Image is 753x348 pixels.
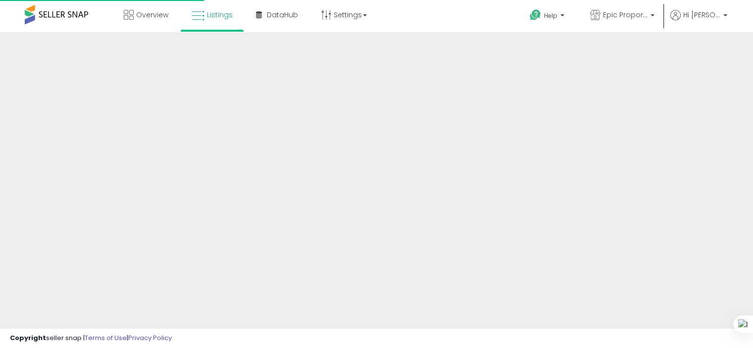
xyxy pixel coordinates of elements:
[85,333,127,343] a: Terms of Use
[10,333,46,343] strong: Copyright
[544,11,557,20] span: Help
[529,9,542,21] i: Get Help
[10,334,172,343] div: seller snap | |
[522,1,574,32] a: Help
[603,10,648,20] span: Epic Proportions
[267,10,298,20] span: DataHub
[670,10,727,32] a: Hi [PERSON_NAME]
[136,10,168,20] span: Overview
[683,10,720,20] span: Hi [PERSON_NAME]
[207,10,233,20] span: Listings
[128,333,172,343] a: Privacy Policy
